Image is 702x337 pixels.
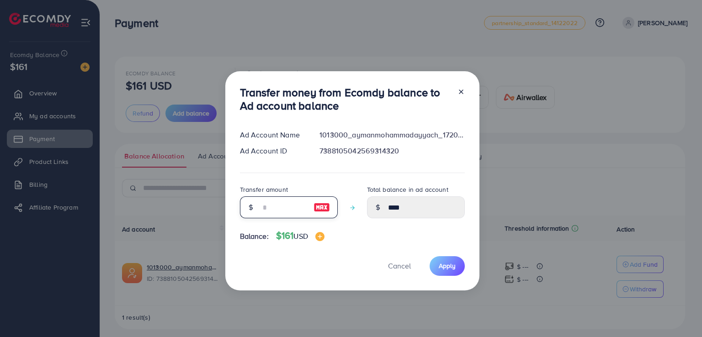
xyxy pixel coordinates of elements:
span: Apply [439,261,456,270]
img: image [314,202,330,213]
button: Cancel [377,256,422,276]
iframe: Chat [663,296,695,330]
label: Total balance in ad account [367,185,448,194]
div: Ad Account ID [233,146,313,156]
span: Cancel [388,261,411,271]
label: Transfer amount [240,185,288,194]
span: USD [293,231,308,241]
button: Apply [430,256,465,276]
div: 7388105042569314320 [312,146,472,156]
img: image [315,232,324,241]
h4: $161 [276,230,324,242]
h3: Transfer money from Ecomdy balance to Ad account balance [240,86,450,112]
span: Balance: [240,231,269,242]
div: Ad Account Name [233,130,313,140]
div: 1013000_aymanmohammadayyach_1720177274843 [312,130,472,140]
